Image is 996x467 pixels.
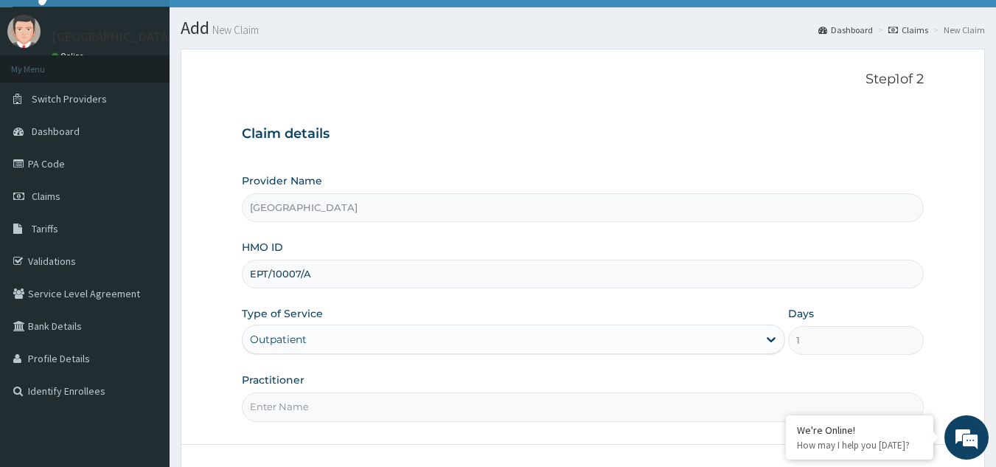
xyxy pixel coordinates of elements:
p: How may I help you today? [797,439,922,452]
label: HMO ID [242,240,283,255]
p: Step 1 of 2 [242,72,924,88]
a: Claims [888,24,928,36]
div: We're Online! [797,423,922,437]
label: Type of Service [242,306,323,321]
p: [GEOGRAPHIC_DATA] [52,30,173,44]
label: Days [788,306,814,321]
small: New Claim [209,24,259,35]
span: Claims [32,190,60,203]
label: Practitioner [242,373,304,387]
div: Outpatient [250,332,307,347]
textarea: Type your message and hit 'Enter' [7,311,281,362]
img: d_794563401_company_1708531726252_794563401 [27,74,60,111]
span: Dashboard [32,125,80,138]
div: Minimize live chat window [242,7,277,43]
span: We're online! [86,139,203,288]
a: Online [52,51,87,61]
input: Enter HMO ID [242,260,924,288]
li: New Claim [930,24,985,36]
span: Switch Providers [32,92,107,105]
a: Dashboard [818,24,873,36]
h3: Claim details [242,126,924,142]
h1: Add [181,18,985,38]
input: Enter Name [242,392,924,421]
span: Tariffs [32,222,58,235]
img: User Image [7,15,41,48]
div: Chat with us now [77,83,248,102]
label: Provider Name [242,173,322,188]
